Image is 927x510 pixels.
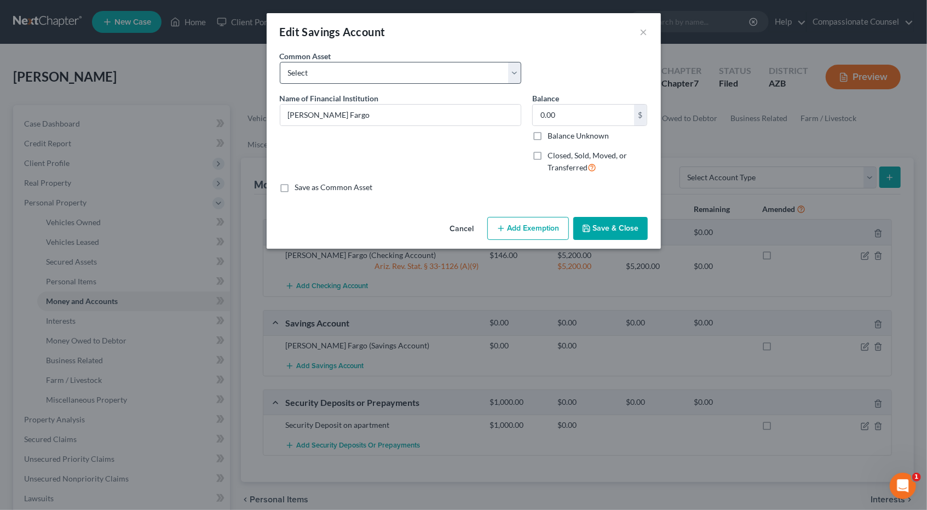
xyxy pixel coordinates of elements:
span: Closed, Sold, Moved, or Transferred [548,151,627,172]
div: $ [634,105,647,125]
button: Add Exemption [487,217,569,240]
label: Save as Common Asset [295,182,373,193]
div: Edit Savings Account [280,24,385,39]
button: Cancel [441,218,483,240]
button: Save & Close [573,217,648,240]
span: 1 [912,473,921,482]
input: Enter name... [280,105,521,125]
label: Balance [532,93,559,104]
button: × [640,25,648,38]
iframe: Intercom live chat [890,473,916,499]
label: Balance Unknown [548,130,609,141]
span: Name of Financial Institution [280,94,379,103]
label: Common Asset [280,50,331,62]
input: 0.00 [533,105,634,125]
